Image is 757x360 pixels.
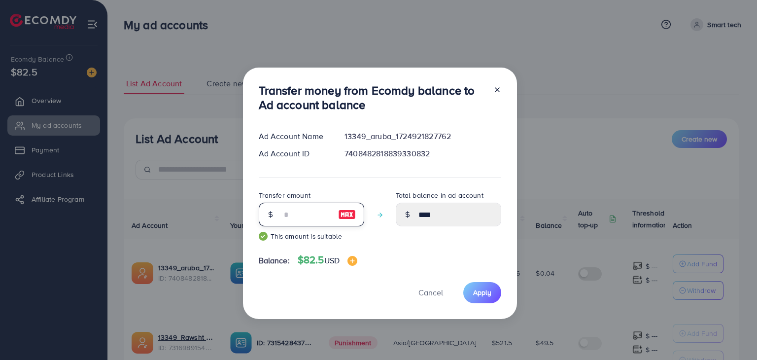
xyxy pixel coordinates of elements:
button: Apply [463,282,501,303]
label: Total balance in ad account [396,190,483,200]
small: This amount is suitable [259,231,364,241]
h4: $82.5 [298,254,357,266]
label: Transfer amount [259,190,310,200]
span: Cancel [418,287,443,298]
div: 7408482818839330832 [337,148,509,159]
span: Apply [473,288,491,297]
div: 13349_aruba_1724921827762 [337,131,509,142]
button: Cancel [406,282,455,303]
img: guide [259,232,268,241]
span: Balance: [259,255,290,266]
div: Ad Account ID [251,148,337,159]
h3: Transfer money from Ecomdy balance to Ad account balance [259,83,485,112]
span: USD [324,255,340,266]
div: Ad Account Name [251,131,337,142]
img: image [338,209,356,220]
img: image [347,256,357,266]
iframe: Chat [715,316,750,353]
